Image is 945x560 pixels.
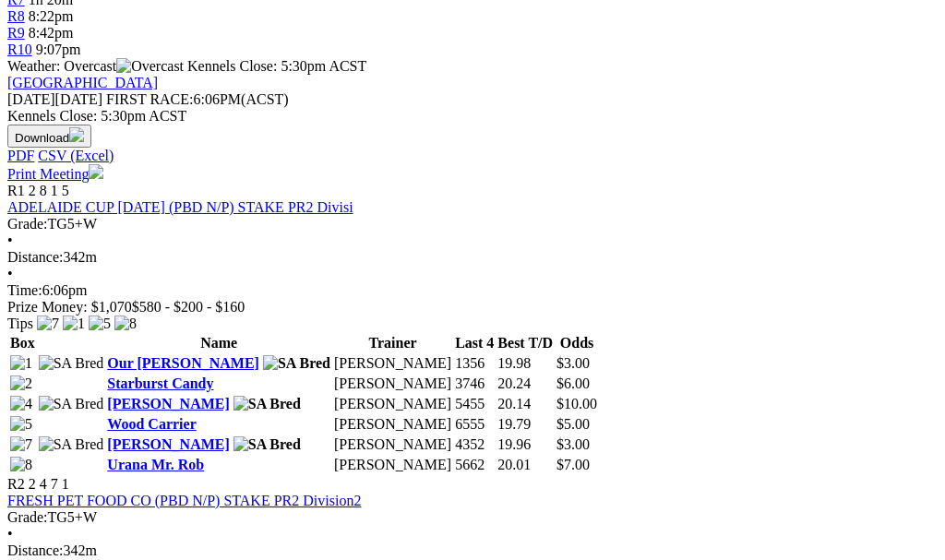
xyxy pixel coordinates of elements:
td: [PERSON_NAME] [333,456,452,474]
span: $6.00 [556,375,590,391]
div: Prize Money: $1,070 [7,299,938,316]
a: CSV (Excel) [38,148,114,163]
span: Time: [7,282,42,298]
a: ADELAIDE CUP [DATE] (PBD N/P) STAKE PR2 Divisi [7,199,353,215]
span: $5.00 [556,416,590,432]
img: 8 [10,457,32,473]
img: 5 [89,316,111,332]
img: 1 [10,355,32,372]
span: FIRST RACE: [106,91,193,107]
a: R10 [7,42,32,57]
span: $10.00 [556,396,597,411]
span: 2 4 7 1 [29,476,69,492]
span: Kennels Close: 5:30pm ACST [187,58,366,74]
span: $7.00 [556,457,590,472]
img: SA Bred [233,436,301,453]
td: [PERSON_NAME] [333,354,452,373]
td: 3746 [454,375,495,393]
div: TG5+W [7,216,938,232]
td: [PERSON_NAME] [333,375,452,393]
a: [PERSON_NAME] [107,436,229,452]
td: 20.24 [496,375,554,393]
td: 6555 [454,415,495,434]
span: Grade: [7,216,48,232]
span: 8:42pm [29,25,74,41]
img: 7 [37,316,59,332]
span: • [7,526,13,542]
img: SA Bred [39,355,104,372]
img: 7 [10,436,32,453]
span: • [7,232,13,248]
td: 5455 [454,395,495,413]
td: 19.79 [496,415,554,434]
a: FRESH PET FOOD CO (PBD N/P) STAKE PR2 Division2 [7,493,361,508]
td: [PERSON_NAME] [333,435,452,454]
img: download.svg [69,127,84,142]
span: [DATE] [7,91,102,107]
span: R1 [7,183,25,198]
td: 19.98 [496,354,554,373]
td: [PERSON_NAME] [333,415,452,434]
img: 4 [10,396,32,412]
a: Urana Mr. Rob [107,457,204,472]
div: TG5+W [7,509,938,526]
td: 5662 [454,456,495,474]
img: SA Bred [263,355,330,372]
a: [GEOGRAPHIC_DATA] [7,75,158,90]
img: SA Bred [233,396,301,412]
img: printer.svg [89,164,103,179]
img: SA Bred [39,396,104,412]
span: $580 - $200 - $160 [132,299,245,315]
span: 2 8 1 5 [29,183,69,198]
span: Box [10,335,35,351]
span: 8:22pm [29,8,74,24]
span: Distance: [7,249,63,265]
td: 20.01 [496,456,554,474]
th: Trainer [333,334,452,352]
img: SA Bred [39,436,104,453]
a: Print Meeting [7,166,103,182]
th: Last 4 [454,334,495,352]
a: R9 [7,25,25,41]
a: R8 [7,8,25,24]
span: R2 [7,476,25,492]
div: Kennels Close: 5:30pm ACST [7,108,938,125]
a: Wood Carrier [107,416,196,432]
td: [PERSON_NAME] [333,395,452,413]
span: Weather: Overcast [7,58,187,74]
img: 2 [10,375,32,392]
div: Download [7,148,938,164]
td: 1356 [454,354,495,373]
div: 6:06pm [7,282,938,299]
span: [DATE] [7,91,55,107]
button: Download [7,125,91,148]
span: • [7,266,13,281]
div: 342m [7,249,938,266]
td: 4352 [454,435,495,454]
img: Overcast [116,58,184,75]
a: [PERSON_NAME] [107,396,229,411]
span: $3.00 [556,436,590,452]
span: $3.00 [556,355,590,371]
span: 9:07pm [36,42,81,57]
a: PDF [7,148,34,163]
span: 6:06PM(ACST) [106,91,289,107]
a: Starburst Candy [107,375,213,391]
td: 20.14 [496,395,554,413]
th: Best T/D [496,334,554,352]
span: Distance: [7,542,63,558]
td: 19.96 [496,435,554,454]
a: Our [PERSON_NAME] [107,355,259,371]
img: 8 [114,316,137,332]
th: Odds [556,334,598,352]
img: 5 [10,416,32,433]
span: Tips [7,316,33,331]
th: Name [106,334,331,352]
div: 342m [7,542,938,559]
span: Grade: [7,509,48,525]
img: 1 [63,316,85,332]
